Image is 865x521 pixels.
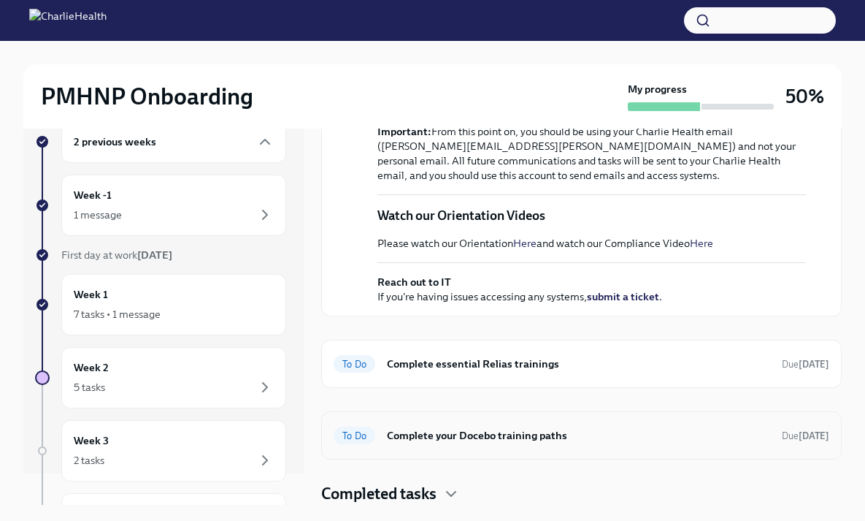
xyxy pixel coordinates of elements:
[41,82,253,111] h2: PMHNP Onboarding
[74,187,112,203] h6: Week -1
[137,248,172,262] strong: [DATE]
[799,430,829,441] strong: [DATE]
[61,248,172,262] span: First day at work
[587,290,659,303] a: submit a ticket
[377,275,662,304] p: If you're having issues accessing any systems, .
[74,307,161,322] div: 7 tasks • 1 message
[74,453,104,468] div: 2 tasks
[782,430,829,441] span: Due
[35,274,286,335] a: Week 17 tasks • 1 message
[74,286,108,303] h6: Week 1
[35,175,286,236] a: Week -11 message
[377,236,713,251] p: Please watch our Orientation and watch our Compliance Video
[74,360,109,376] h6: Week 2
[690,237,713,250] a: Here
[782,357,829,371] span: September 27th, 2025 08:00
[334,430,375,441] span: To Do
[377,125,431,138] strong: Important:
[74,380,105,395] div: 5 tasks
[334,359,375,370] span: To Do
[29,9,107,32] img: CharlieHealth
[74,433,109,449] h6: Week 3
[35,420,286,482] a: Week 32 tasks
[782,429,829,443] span: September 30th, 2025 08:00
[799,359,829,370] strong: [DATE]
[61,121,286,163] div: 2 previous weeks
[785,83,824,110] h3: 50%
[321,483,842,505] div: Completed tasks
[387,356,770,372] h6: Complete essential Relias trainings
[321,483,437,505] h4: Completed tasks
[387,427,770,444] h6: Complete your Docebo training paths
[513,237,537,250] a: Here
[35,248,286,262] a: First day at work[DATE]
[377,207,545,224] p: Watch our Orientation Videos
[377,124,806,183] p: From this point on, you should be using your Charlie Health email ([PERSON_NAME][EMAIL_ADDRESS][P...
[628,82,687,96] strong: My progress
[35,347,286,408] a: Week 25 tasks
[334,352,829,376] a: To DoComplete essential Relias trainingsDue[DATE]
[74,134,156,150] h6: 2 previous weeks
[74,208,122,222] div: 1 message
[377,275,451,289] strong: Reach out to IT
[782,359,829,370] span: Due
[334,424,829,447] a: To DoComplete your Docebo training pathsDue[DATE]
